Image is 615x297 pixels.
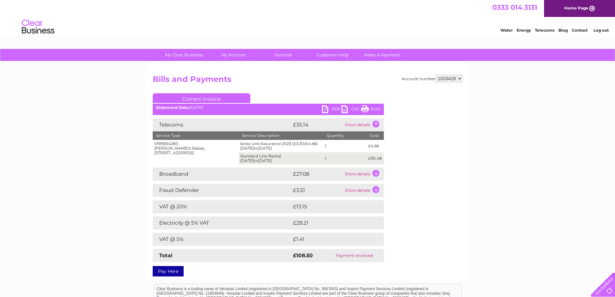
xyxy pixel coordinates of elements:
[323,152,367,165] td: 1
[291,233,367,246] td: £1.41
[153,131,239,140] th: Service Type
[153,184,291,197] td: Fraud Defender
[291,118,343,131] td: £35.14
[402,75,463,82] div: Account number
[254,158,258,163] span: to
[256,49,310,61] a: Services
[594,28,609,33] a: Log out
[306,49,359,61] a: Customer Help
[343,168,384,181] td: Show details
[367,131,384,140] th: Cost
[500,28,513,33] a: Water
[323,131,367,140] th: Quantity
[159,252,173,259] strong: Total
[153,105,384,110] div: [DATE]
[343,118,384,131] td: Show details
[342,105,361,115] a: CSV
[153,266,184,276] a: Pay Here
[361,105,381,115] a: Print
[239,140,324,152] td: kinex Line Assurance 2023 (£3.50/£4.66) [DATE] [DATE]
[153,75,463,87] h2: Bills and Payments
[323,140,367,152] td: 1
[558,28,568,33] a: Blog
[291,216,370,230] td: £28.21
[291,184,343,197] td: £3.51
[153,118,291,131] td: Telecoms
[154,4,462,32] div: Clear Business is a trading name of Verastar Limited (registered in [GEOGRAPHIC_DATA] No. 3667643...
[291,168,343,181] td: £27.08
[153,216,291,230] td: Electricity @ 5% VAT
[153,93,250,103] a: Current Invoice
[517,28,531,33] a: Energy
[572,28,588,33] a: Contact
[153,233,291,246] td: VAT @ 5%
[322,105,342,115] a: PDF
[153,200,291,213] td: VAT @ 20%
[492,3,537,11] a: 0333 014 3131
[154,141,237,155] div: 01915814280 [PERSON_NAME]'s Babas, [STREET_ADDRESS]
[157,49,211,61] a: My Clear Business
[355,49,409,61] a: Make A Payment
[21,17,55,37] img: logo.png
[239,131,324,140] th: Service Description
[367,152,384,165] td: £30.48
[291,200,369,213] td: £13.15
[367,140,384,152] td: £4.66
[343,184,384,197] td: Show details
[535,28,554,33] a: Telecoms
[153,168,291,181] td: Broadband
[293,252,313,259] strong: £108.50
[207,49,260,61] a: My Account
[325,249,384,262] td: Payment received
[156,105,189,110] b: Statement Date:
[254,146,258,151] span: to
[239,152,324,165] td: Standard Line Rental [DATE] [DATE]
